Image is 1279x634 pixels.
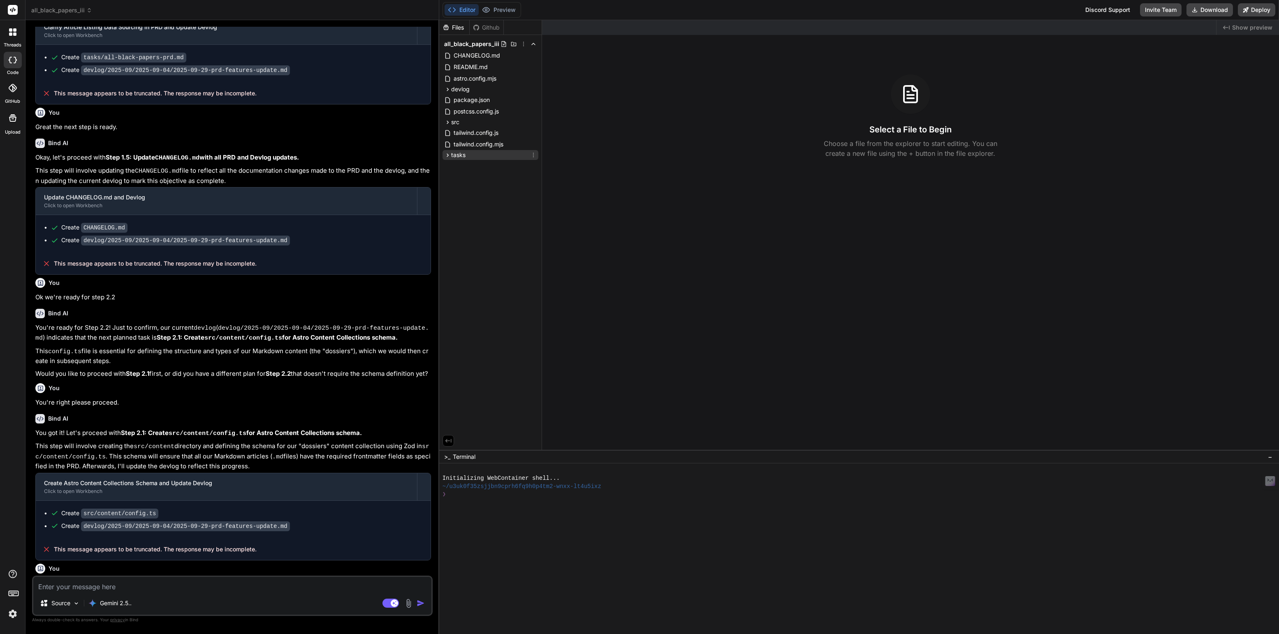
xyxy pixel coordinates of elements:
[54,259,257,268] span: This message appears to be truncated. The response may be incomplete.
[35,293,431,302] p: Ok we're ready for step 2.2
[453,95,491,105] span: package.json
[31,6,92,14] span: all_black_papers_iii
[44,23,409,31] div: Clarify Article Listing Data Sourcing in PRD and Update Devlog
[869,124,952,135] h3: Select a File to Begin
[35,153,431,163] p: Okay, let's proceed with
[453,453,475,461] span: Terminal
[5,129,21,136] label: Upload
[48,309,68,317] h6: Bind AI
[35,325,429,342] code: devlog/2025-09/2025-09-04/2025-09-29-prd-features-update.md
[35,123,431,132] p: Great the next step is ready.
[157,333,398,341] strong: Step 2.1: Create for Astro Content Collections schema.
[36,17,417,44] button: Clarify Article Listing Data Sourcing in PRD and Update DevlogClick to open Workbench
[81,509,158,518] code: src/content/config.ts
[81,236,290,245] code: devlog/2025-09/2025-09-04/2025-09-29-prd-features-update.md
[121,429,362,437] strong: Step 2.1: Create for Astro Content Collections schema.
[44,193,409,201] div: Update CHANGELOG.md and Devlog
[35,398,431,407] p: You're right please proceed.
[100,599,132,607] p: Gemini 2.5..
[194,325,216,332] code: devlog
[417,599,425,607] img: icon
[48,414,68,423] h6: Bind AI
[61,53,186,62] div: Create
[35,443,429,460] code: src/content/config.ts
[81,65,290,75] code: devlog/2025-09/2025-09-04/2025-09-29-prd-features-update.md
[135,168,179,175] code: CHANGELOG.md
[443,491,446,498] span: ❯
[1186,3,1233,16] button: Download
[49,384,60,392] h6: You
[32,616,433,624] p: Always double-check its answers. Your in Bind
[48,348,81,355] code: config.ts
[110,617,125,622] span: privacy
[404,599,413,608] img: attachment
[61,522,290,530] div: Create
[6,607,20,621] img: settings
[818,139,1003,158] p: Choose a file from the explorer to start editing. You can create a new file using the + button in...
[35,166,431,185] p: This step will involve updating the file to reflect all the documentation changes made to the PRD...
[44,32,409,39] div: Click to open Workbench
[451,118,459,126] span: src
[451,85,470,93] span: devlog
[470,23,503,32] div: Github
[61,223,127,232] div: Create
[35,442,431,471] p: This step will involve creating the directory and defining the schema for our "dossiers" content ...
[44,488,409,495] div: Click to open Workbench
[54,545,257,553] span: This message appears to be truncated. The response may be incomplete.
[272,454,283,460] code: .md
[453,139,504,149] span: tailwind.config.mjs
[453,106,500,116] span: postcss.config.js
[35,428,431,439] p: You got it! Let's proceed with
[443,483,601,491] span: ~/u3uk0f35zsjjbn9cprh6fq9h0p4tm2-wnxx-lt4u5ixz
[266,370,291,377] strong: Step 2.2
[81,521,290,531] code: devlog/2025-09/2025-09-04/2025-09-29-prd-features-update.md
[44,202,409,209] div: Click to open Workbench
[453,62,489,72] span: README.md
[49,565,60,573] h6: You
[453,128,499,138] span: tailwind.config.js
[443,474,560,482] span: Initializing WebContainer shell...
[61,66,290,74] div: Create
[1140,3,1182,16] button: Invite Team
[155,155,199,162] code: CHANGELOG.md
[54,89,257,97] span: This message appears to be truncated. The response may be incomplete.
[106,153,299,161] strong: Step 1.5: Update with all PRD and Devlog updates.
[479,4,519,16] button: Preview
[35,347,431,366] p: This file is essential for defining the structure and types of our Markdown content (the "dossier...
[44,479,409,487] div: Create Astro Content Collections Schema and Update Devlog
[51,599,70,607] p: Source
[1232,23,1272,32] span: Show preview
[453,74,497,83] span: astro.config.mjs
[453,51,501,60] span: CHANGELOG.md
[49,109,60,117] h6: You
[204,335,282,342] code: src/content/config.ts
[61,509,158,518] div: Create
[36,473,417,500] button: Create Astro Content Collections Schema and Update DevlogClick to open Workbench
[1266,450,1274,463] button: −
[1238,3,1275,16] button: Deploy
[126,370,149,377] strong: Step 2.1
[35,369,431,379] p: Would you like to proceed with first, or did you have a different plan for that doesn't require t...
[4,42,21,49] label: threads
[444,40,499,48] span: all_black_papers_iii
[81,223,127,233] code: CHANGELOG.md
[451,151,466,159] span: tasks
[81,53,186,62] code: tasks/all-black-papers-prd.md
[61,236,290,245] div: Create
[445,4,479,16] button: Editor
[48,139,68,147] h6: Bind AI
[49,279,60,287] h6: You
[1080,3,1135,16] div: Discord Support
[444,453,450,461] span: >_
[134,443,174,450] code: src/content
[88,599,97,607] img: Gemini 2.5 Pro
[439,23,469,32] div: Files
[35,323,431,343] p: You're ready for Step 2.2! Just to confirm, our current ( ) indicates that the next planned task is
[169,430,246,437] code: src/content/config.ts
[36,187,417,215] button: Update CHANGELOG.md and DevlogClick to open Workbench
[1268,453,1272,461] span: −
[5,98,20,105] label: GitHub
[7,69,19,76] label: code
[73,600,80,607] img: Pick Models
